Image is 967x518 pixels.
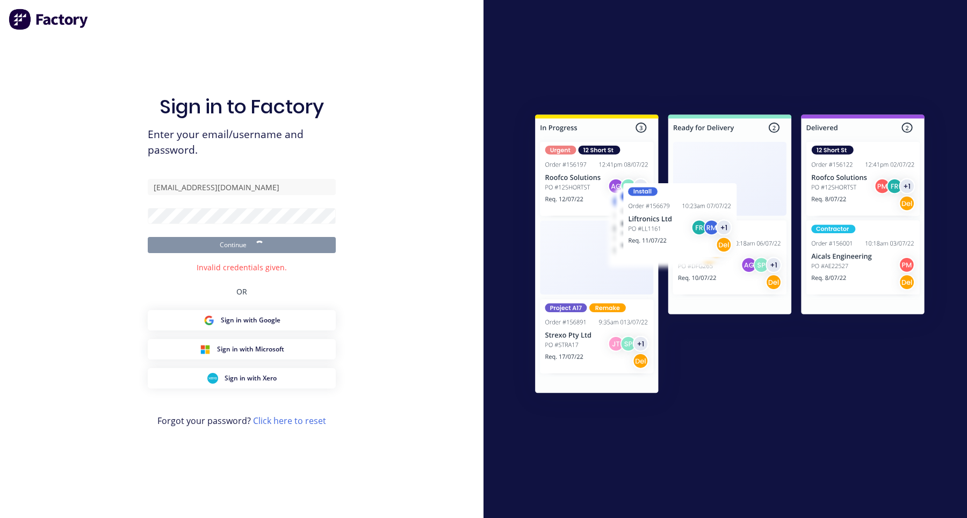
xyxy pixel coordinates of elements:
[225,373,277,383] span: Sign in with Xero
[197,262,287,273] div: Invalid credentials given.
[148,127,336,158] span: Enter your email/username and password.
[148,368,336,388] button: Xero Sign inSign in with Xero
[217,344,284,354] span: Sign in with Microsoft
[148,310,336,330] button: Google Sign inSign in with Google
[200,344,211,355] img: Microsoft Sign in
[157,414,326,427] span: Forgot your password?
[148,179,336,195] input: Email/Username
[148,339,336,359] button: Microsoft Sign inSign in with Microsoft
[511,93,948,419] img: Sign in
[253,415,326,427] a: Click here to reset
[236,273,247,310] div: OR
[204,315,214,326] img: Google Sign in
[9,9,89,30] img: Factory
[148,237,336,253] button: Continue
[160,95,324,118] h1: Sign in to Factory
[207,373,218,384] img: Xero Sign in
[221,315,280,325] span: Sign in with Google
